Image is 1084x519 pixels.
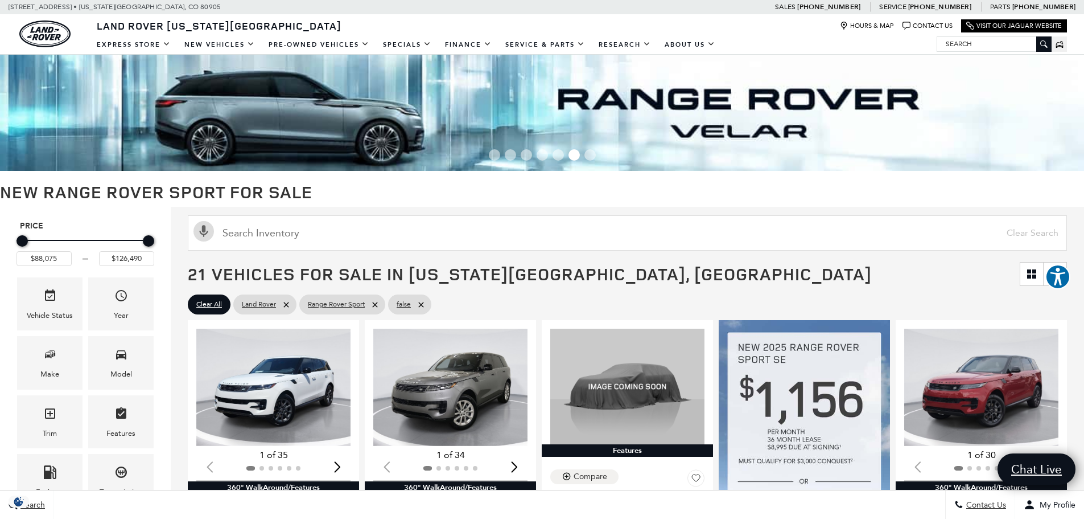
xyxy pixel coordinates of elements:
a: Contact Us [902,22,953,30]
a: Service & Parts [498,35,592,55]
div: MakeMake [17,336,83,389]
span: Service [879,3,906,11]
a: Land Rover [US_STATE][GEOGRAPHIC_DATA] [90,19,348,32]
div: ModelModel [88,336,154,389]
div: Trim [43,427,57,440]
div: FueltypeFueltype [17,454,83,507]
div: Next slide [329,455,345,480]
div: YearYear [88,277,154,330]
span: Clear All [196,297,222,312]
div: Fueltype [36,486,64,498]
a: Grid View [1020,263,1043,285]
div: 1 of 35 [196,449,351,461]
div: 360° WalkAround/Features [365,481,536,494]
a: EXPRESS STORE [90,35,178,55]
div: 1 / 2 [373,329,529,446]
a: [STREET_ADDRESS] • [US_STATE][GEOGRAPHIC_DATA], CO 80905 [9,3,221,11]
span: Fueltype [43,463,57,486]
a: Hours & Map [840,22,894,30]
span: Parts [990,3,1011,11]
div: Compare [574,472,607,482]
div: FeaturesFeatures [88,395,154,448]
span: Make [43,345,57,368]
span: Go to slide 3 [521,149,532,161]
span: Range Rover Sport [308,297,365,312]
input: Search [937,37,1051,51]
span: Features [114,404,128,427]
button: Save Vehicle [687,469,704,491]
nav: Main Navigation [90,35,722,55]
a: Chat Live [998,453,1075,485]
svg: Click to toggle on voice search [193,221,214,242]
img: 2025 Land Rover Range Rover Sport SE 1 [373,329,529,446]
div: 1 / 2 [904,329,1060,446]
div: 1 / 2 [196,329,352,446]
span: Go to slide 4 [537,149,548,161]
img: 2025 Land Rover Range Rover Sport SE 1 [196,329,352,446]
a: land-rover [19,21,71,47]
div: TrimTrim [17,395,83,448]
span: Trim [43,404,57,427]
h5: Price [20,221,151,231]
div: Features [542,444,713,457]
aside: Accessibility Help Desk [1045,264,1070,292]
span: Land Rover [US_STATE][GEOGRAPHIC_DATA] [97,19,341,32]
div: Make [40,368,59,381]
div: Year [114,309,129,322]
div: Features [106,427,135,440]
div: 360° WalkAround/Features [188,481,359,494]
div: 1 of 34 [373,449,527,461]
input: Search Inventory [188,215,1067,251]
div: VehicleVehicle Status [17,277,83,330]
span: Go to slide 7 [584,149,596,161]
div: Minimum Price [17,235,28,247]
div: Model [110,368,132,381]
a: Visit Our Jaguar Website [966,22,1062,30]
span: Chat Live [1005,461,1067,477]
div: Transmission [100,486,142,498]
div: Vehicle Status [27,309,73,322]
button: Open user profile menu [1015,491,1084,519]
input: Maximum [99,251,154,266]
span: Go to slide 2 [505,149,516,161]
a: Specials [376,35,438,55]
span: Contact Us [963,500,1006,510]
a: New Vehicles [178,35,262,55]
div: Privacy Settings [6,496,32,508]
a: Research [592,35,658,55]
span: Transmission [114,463,128,486]
input: Minimum [17,251,72,266]
img: 2025 Land Rover Range Rover Sport SE [550,329,704,444]
span: Year [114,286,128,309]
span: false [397,297,411,312]
a: [PHONE_NUMBER] [908,2,971,11]
span: Go to slide 1 [489,149,500,161]
img: Land Rover [19,21,71,47]
div: 1 of 30 [904,449,1058,461]
img: 2025 Land Rover Range Rover Sport SE 1 [904,329,1060,446]
a: [PHONE_NUMBER] [1012,2,1075,11]
a: About Us [658,35,722,55]
div: Next slide [506,455,522,480]
button: Explore your accessibility options [1045,264,1070,289]
a: [PHONE_NUMBER] [797,2,860,11]
span: 21 Vehicles for Sale in [US_STATE][GEOGRAPHIC_DATA], [GEOGRAPHIC_DATA] [188,262,872,285]
span: My Profile [1035,500,1075,510]
div: 360° WalkAround/Features [896,481,1067,494]
span: Vehicle [43,286,57,309]
div: Price [17,231,154,266]
a: Pre-Owned Vehicles [262,35,376,55]
a: Finance [438,35,498,55]
span: Model [114,345,128,368]
span: Land Rover [242,297,276,312]
span: Go to slide 6 [568,149,580,161]
div: TransmissionTransmission [88,454,154,507]
span: Go to slide 5 [553,149,564,161]
button: Compare Vehicle [550,469,619,484]
div: Maximum Price [143,235,154,247]
span: Sales [775,3,796,11]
